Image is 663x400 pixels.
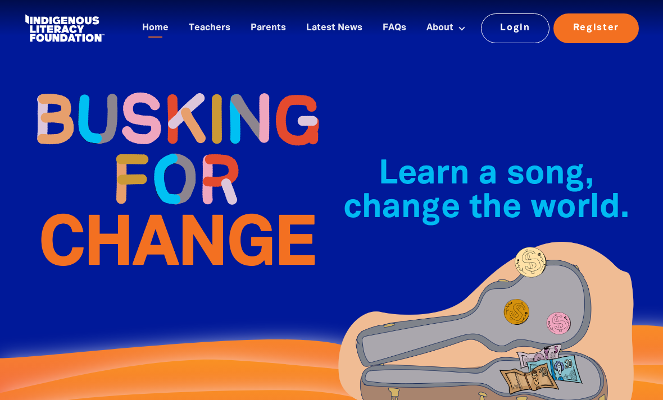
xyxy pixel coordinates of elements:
[481,13,550,43] a: Login
[244,19,293,38] a: Parents
[299,19,369,38] a: Latest News
[343,159,629,224] span: Learn a song, change the world.
[135,19,175,38] a: Home
[182,19,237,38] a: Teachers
[420,19,473,38] a: About
[376,19,413,38] a: FAQs
[553,13,639,43] a: Register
